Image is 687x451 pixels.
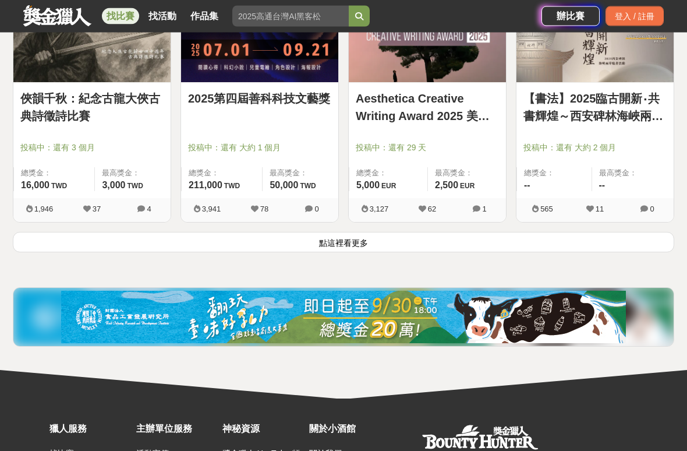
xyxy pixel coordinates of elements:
[147,205,151,214] span: 4
[144,8,181,24] a: 找活動
[188,142,331,154] span: 投稿中：還有 大約 1 個月
[541,6,600,26] a: 辦比賽
[20,142,164,154] span: 投稿中：還有 3 個月
[93,205,101,214] span: 37
[599,168,667,179] span: 最高獎金：
[356,142,499,154] span: 投稿中：還有 29 天
[381,182,396,191] span: EUR
[356,90,499,125] a: Aesthetica Creative Writing Award 2025 美學創意寫作獎
[435,181,458,191] span: 2,500
[186,8,223,24] a: 作品集
[523,142,667,154] span: 投稿中：還有 大約 2 個月
[188,90,331,108] a: 2025第四屆善科科技文藝獎
[540,205,553,214] span: 565
[189,181,222,191] span: 211,000
[102,8,139,24] a: 找比賽
[49,422,130,436] div: 獵人服務
[435,168,499,179] span: 最高獎金：
[34,205,54,214] span: 1,946
[599,181,605,191] span: --
[314,205,318,214] span: 0
[482,205,486,214] span: 1
[232,6,349,27] input: 2025高通台灣AI黑客松
[189,168,255,179] span: 總獎金：
[51,182,67,191] span: TWD
[260,205,268,214] span: 78
[222,422,303,436] div: 神秘資源
[128,182,143,191] span: TWD
[605,6,664,26] div: 登入 / 註冊
[13,232,674,253] button: 點這裡看更多
[224,182,240,191] span: TWD
[20,90,164,125] a: 俠韻千秋：紀念古龍大俠古典詩徵詩比賽
[202,205,221,214] span: 3,941
[270,181,298,191] span: 50,000
[270,168,331,179] span: 最高獎金：
[136,422,217,436] div: 主辦單位服務
[460,182,474,191] span: EUR
[102,181,125,191] span: 3,000
[309,422,390,436] div: 關於小酒館
[21,181,49,191] span: 16,000
[300,182,316,191] span: TWD
[650,205,654,214] span: 0
[102,168,164,179] span: 最高獎金：
[428,205,436,214] span: 62
[524,168,585,179] span: 總獎金：
[370,205,389,214] span: 3,127
[61,291,626,344] img: 11b6bcb1-164f-4f8f-8046-8740238e410a.jpg
[21,168,87,179] span: 總獎金：
[596,205,604,214] span: 11
[356,168,420,179] span: 總獎金：
[356,181,380,191] span: 5,000
[523,90,667,125] a: 【書法】2025臨古開新‧共書輝煌～西安碑林海峽兩岸臨書徵件活動
[524,181,530,191] span: --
